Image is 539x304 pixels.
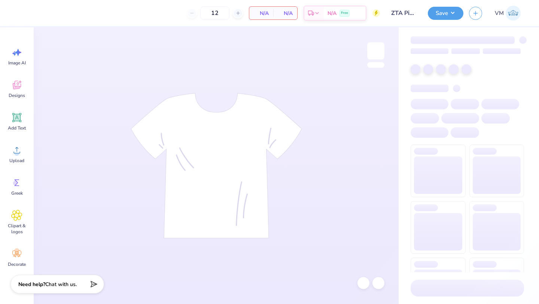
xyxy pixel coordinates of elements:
[45,281,77,288] span: Chat with us.
[9,92,25,98] span: Designs
[254,9,269,17] span: N/A
[4,223,29,235] span: Clipart & logos
[341,10,348,16] span: Free
[8,125,26,131] span: Add Text
[328,9,337,17] span: N/A
[278,9,293,17] span: N/A
[200,6,229,20] input: – –
[11,190,23,196] span: Greek
[495,9,504,18] span: VM
[491,6,524,21] a: VM
[131,93,302,238] img: tee-skeleton.svg
[8,60,26,66] span: Image AI
[506,6,521,21] img: Victoria Major
[9,158,24,164] span: Upload
[428,7,463,20] button: Save
[386,6,422,21] input: Untitled Design
[8,261,26,267] span: Decorate
[18,281,45,288] strong: Need help?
